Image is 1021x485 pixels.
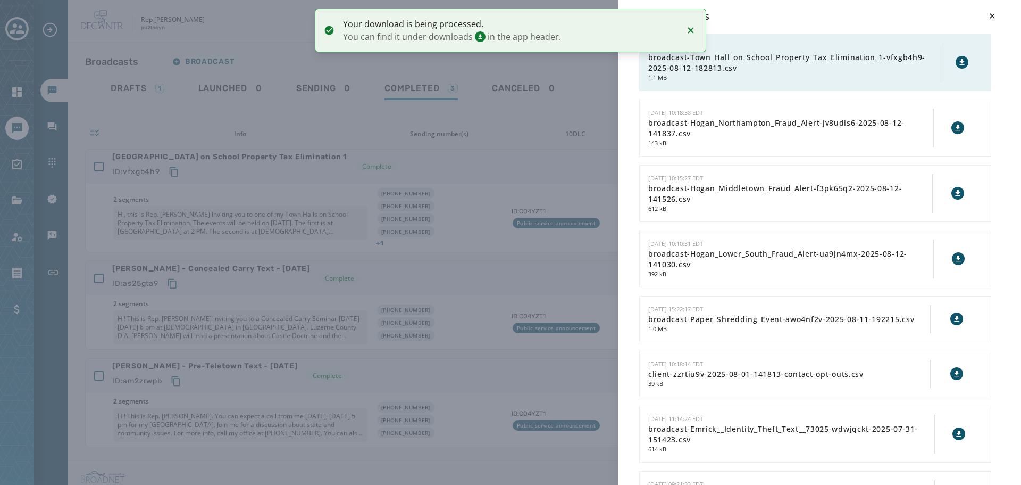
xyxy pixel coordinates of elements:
span: client-zzrtiu9v-2025-08-01-141813-contact-opt-outs.csv [648,369,930,380]
span: 614 kB [648,445,934,454]
span: You can find it under downloads in the app header. [343,30,676,43]
span: broadcast-Hogan_Northampton_Fraud_Alert-jv8udis6-2025-08-12-141837.csv [648,118,933,139]
span: 143 kB [648,139,933,148]
span: 1.0 MB [648,325,930,334]
span: broadcast-Town_Hall_on_School_Property_Tax_Elimination_1-vfxgb4h9-2025-08-12-182813.csv [648,52,941,73]
span: [DATE] 11:14:24 EDT [648,415,703,423]
span: 39 kB [648,380,930,389]
span: broadcast-Hogan_Middletown_Fraud_Alert-f3pk65q2-2025-08-12-141526.csv [648,183,932,204]
span: broadcast-Emrick__Identity_Theft_Text__73025-wdwjqckt-2025-07-31-151423.csv [648,424,934,445]
span: [DATE] 10:15:27 EDT [648,174,703,182]
span: [DATE] 10:18:14 EDT [648,360,703,368]
span: broadcast-Paper_Shredding_Event-awo4nf2v-2025-08-11-192215.csv [648,314,930,325]
span: [DATE] 10:18:38 EDT [648,109,703,117]
span: [DATE] 10:10:31 EDT [648,240,703,248]
span: 392 kB [648,270,933,279]
span: 1.1 MB [648,73,941,83]
span: Your download is being processed. [343,18,676,30]
span: broadcast-Hogan_Lower_South_Fraud_Alert-ua9jn4mx-2025-08-12-141030.csv [648,249,933,270]
span: [DATE] 15:22:17 EDT [648,305,703,313]
span: 612 kB [648,204,932,213]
